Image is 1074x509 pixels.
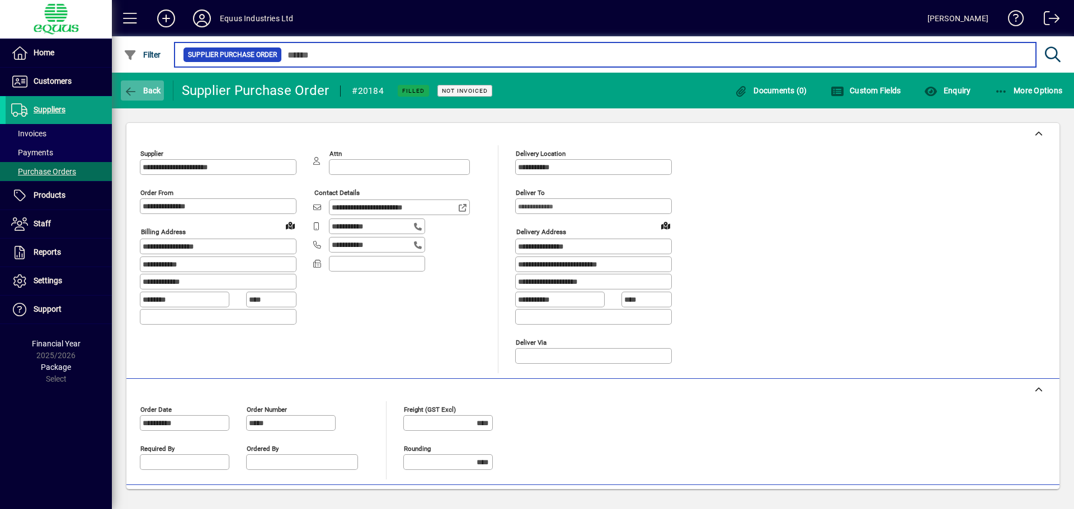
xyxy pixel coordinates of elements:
span: Settings [34,276,62,285]
span: Payments [11,148,53,157]
a: Customers [6,68,112,96]
span: Invoices [11,129,46,138]
a: Purchase Orders [6,162,112,181]
a: Staff [6,210,112,238]
mat-label: Deliver To [516,189,545,197]
mat-label: Attn [329,150,342,158]
a: Products [6,182,112,210]
button: Back [121,80,164,101]
span: Customers [34,77,72,85]
span: Custom Fields [831,86,901,95]
span: Products [34,191,65,199]
mat-label: Required by [140,444,175,452]
a: Support [6,296,112,324]
a: View on map [657,216,675,234]
span: Suppliers [34,105,65,114]
button: Profile [184,8,220,28]
span: More Options [995,86,1063,95]
mat-label: Freight (GST excl) [404,405,456,413]
mat-label: Rounding [404,444,431,452]
mat-label: Ordered by [247,444,279,452]
span: Back [124,86,161,95]
app-page-header-button: Back [112,80,173,101]
a: Payments [6,143,112,162]
mat-label: Order date [140,405,172,413]
a: Knowledge Base [1000,2,1024,39]
span: Package [41,363,71,372]
span: Staff [34,219,51,228]
div: Supplier Purchase Order [182,82,329,99]
mat-label: Deliver via [516,338,547,346]
button: Filter [121,45,164,65]
mat-label: Order number [247,405,287,413]
span: Not Invoiced [442,87,488,94]
span: Filled [402,87,425,94]
span: Reports [34,248,61,256]
span: Documents (0) [734,86,807,95]
button: Documents (0) [732,80,810,101]
span: Supplier Purchase Order [188,49,277,60]
mat-label: Order from [140,189,173,197]
button: Custom Fields [828,80,904,101]
span: Financial Year [32,339,81,348]
div: #20184 [352,82,384,100]
a: Invoices [6,124,112,143]
div: [PERSON_NAME] [927,9,988,27]
div: Equus Industries Ltd [220,9,294,27]
span: Filter [124,50,161,59]
span: Support [34,305,62,313]
a: Settings [6,267,112,295]
span: Enquiry [924,86,971,95]
button: More Options [992,80,1066,101]
span: Purchase Orders [11,167,76,176]
a: View on map [281,216,299,234]
button: Add [148,8,184,28]
mat-label: Supplier [140,150,163,158]
a: Home [6,39,112,67]
a: Logout [1035,2,1060,39]
mat-label: Delivery Location [516,150,566,158]
a: Reports [6,239,112,267]
span: Home [34,48,54,57]
button: Enquiry [921,80,973,101]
